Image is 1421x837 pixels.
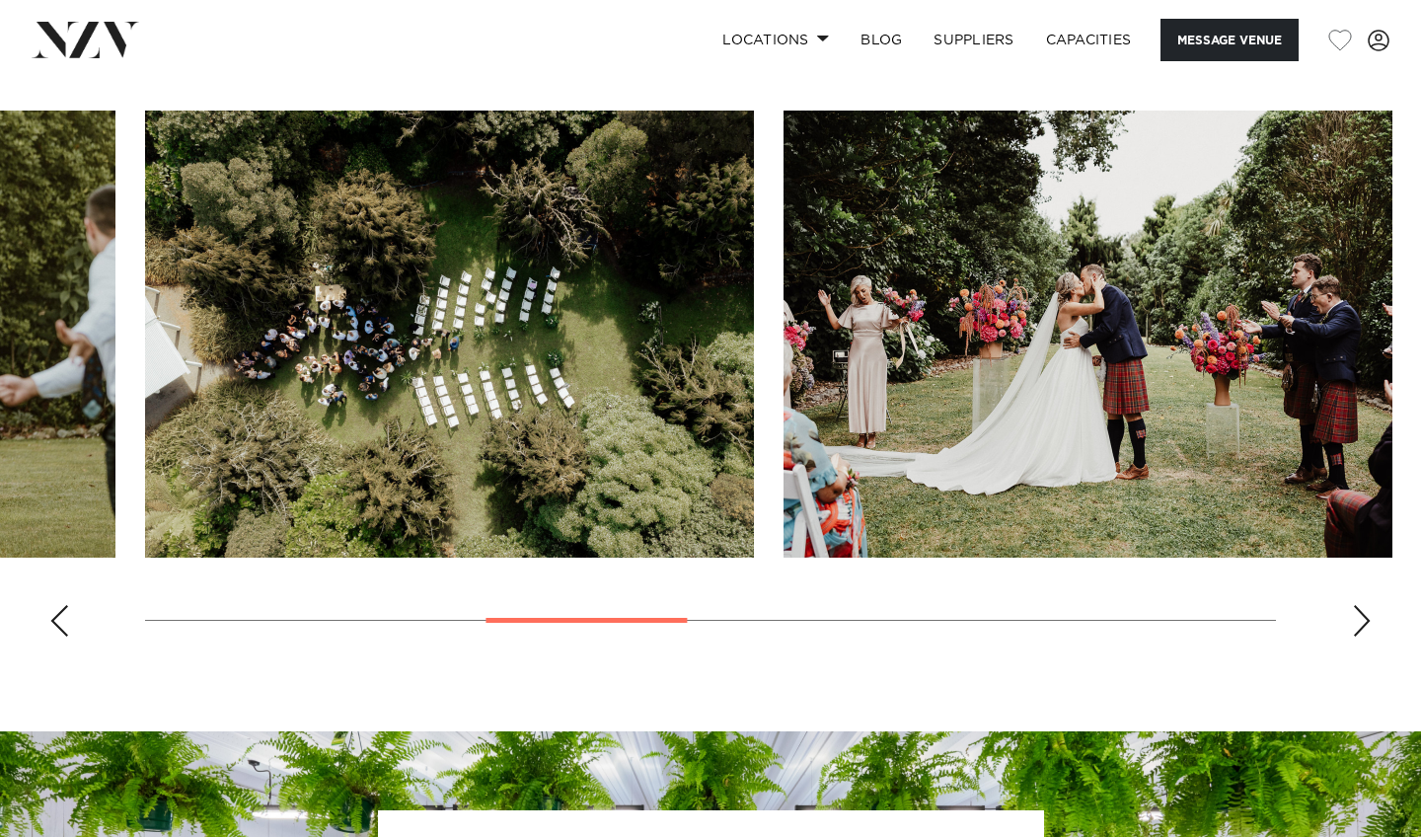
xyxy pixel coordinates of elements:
a: SUPPLIERS [918,19,1029,61]
swiper-slide: 5 / 10 [784,111,1392,558]
a: Capacities [1030,19,1148,61]
swiper-slide: 4 / 10 [145,111,754,558]
img: nzv-logo.png [32,22,139,57]
button: Message Venue [1160,19,1299,61]
a: Locations [707,19,845,61]
a: BLOG [845,19,918,61]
